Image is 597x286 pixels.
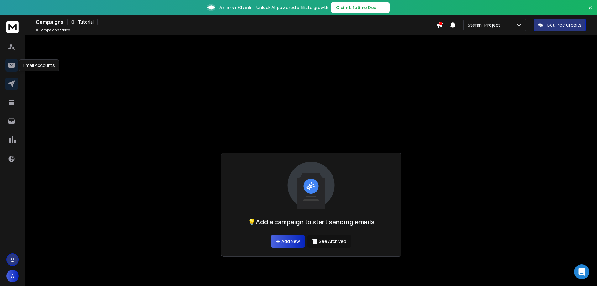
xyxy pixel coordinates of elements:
[271,235,305,248] a: Add New
[36,18,436,26] div: Campaigns
[547,22,582,28] p: Get Free Credits
[574,264,589,279] div: Open Intercom Messenger
[331,2,390,13] button: Claim Lifetime Deal→
[248,218,374,226] h1: 💡Add a campaign to start sending emails
[380,4,385,11] span: →
[19,59,59,71] div: Email Accounts
[67,18,98,26] button: Tutorial
[6,270,19,282] button: A
[307,235,351,248] button: See Archived
[256,4,328,11] p: Unlock AI-powered affiliate growth
[468,22,503,28] p: Stefan_Project
[36,27,38,33] span: 0
[217,4,251,11] span: ReferralStack
[586,4,594,19] button: Close banner
[36,28,70,33] p: Campaigns added
[534,19,586,31] button: Get Free Credits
